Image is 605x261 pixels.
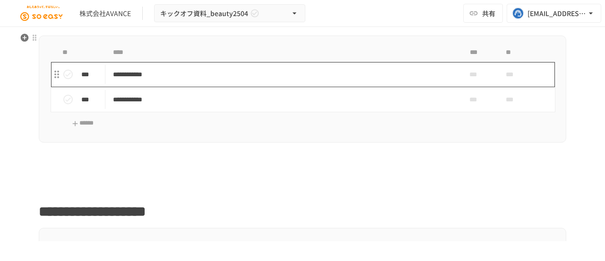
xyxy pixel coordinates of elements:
[59,65,78,84] button: status
[527,8,586,19] div: [EMAIL_ADDRESS][DOMAIN_NAME]
[507,4,601,23] button: [EMAIL_ADDRESS][DOMAIN_NAME]
[51,44,555,112] table: task table
[482,8,495,18] span: 共有
[59,90,78,109] button: status
[11,6,72,21] img: JEGjsIKIkXC9kHzRN7titGGb0UF19Vi83cQ0mCQ5DuX
[160,8,248,19] span: キックオフ資料_beauty2504
[463,4,503,23] button: 共有
[154,4,305,23] button: キックオフ資料_beauty2504
[79,9,131,18] div: 株式会社AVANCE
